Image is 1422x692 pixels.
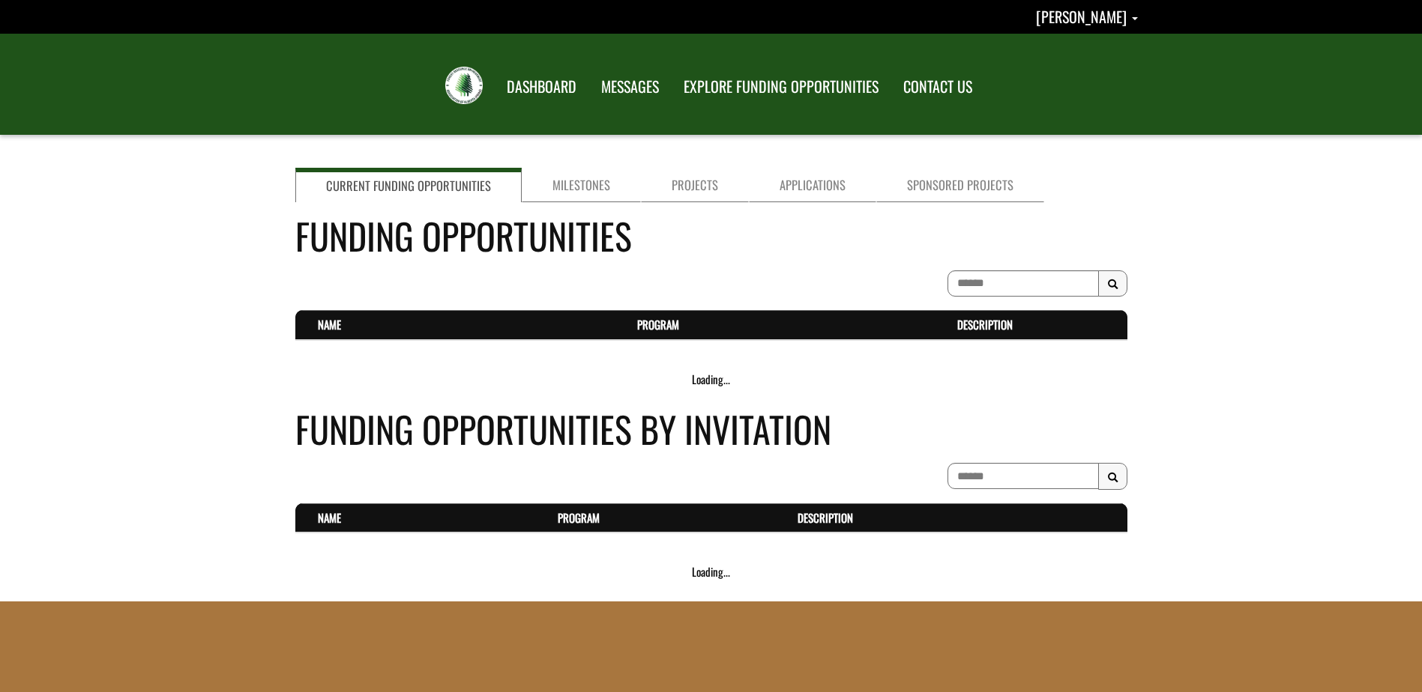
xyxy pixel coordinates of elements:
[1098,270,1127,297] button: Search Results
[295,209,1127,262] h4: Funding Opportunities
[1036,5,1127,28] span: [PERSON_NAME]
[1095,503,1127,532] th: Actions
[295,168,522,202] a: Current Funding Opportunities
[522,168,641,202] a: Milestones
[749,168,876,202] a: Applications
[590,68,670,106] a: MESSAGES
[948,270,1099,297] input: To search on partial text, use the asterisk (*) wildcard character.
[295,402,1127,455] h4: Funding Opportunities By Invitation
[1098,463,1127,490] button: Search Results
[948,463,1099,489] input: To search on partial text, use the asterisk (*) wildcard character.
[493,64,983,106] nav: Main Navigation
[892,68,983,106] a: CONTACT US
[295,564,1127,580] div: Loading...
[495,68,588,106] a: DASHBOARD
[1036,5,1138,28] a: Nicole Marburg
[798,509,853,526] a: Description
[672,68,890,106] a: EXPLORE FUNDING OPPORTUNITIES
[641,168,749,202] a: Projects
[957,316,1013,333] a: Description
[445,67,483,104] img: FRIAA Submissions Portal
[318,509,341,526] a: Name
[558,509,600,526] a: Program
[876,168,1044,202] a: Sponsored Projects
[295,371,1127,387] div: Loading...
[318,316,341,333] a: Name
[637,316,679,333] a: Program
